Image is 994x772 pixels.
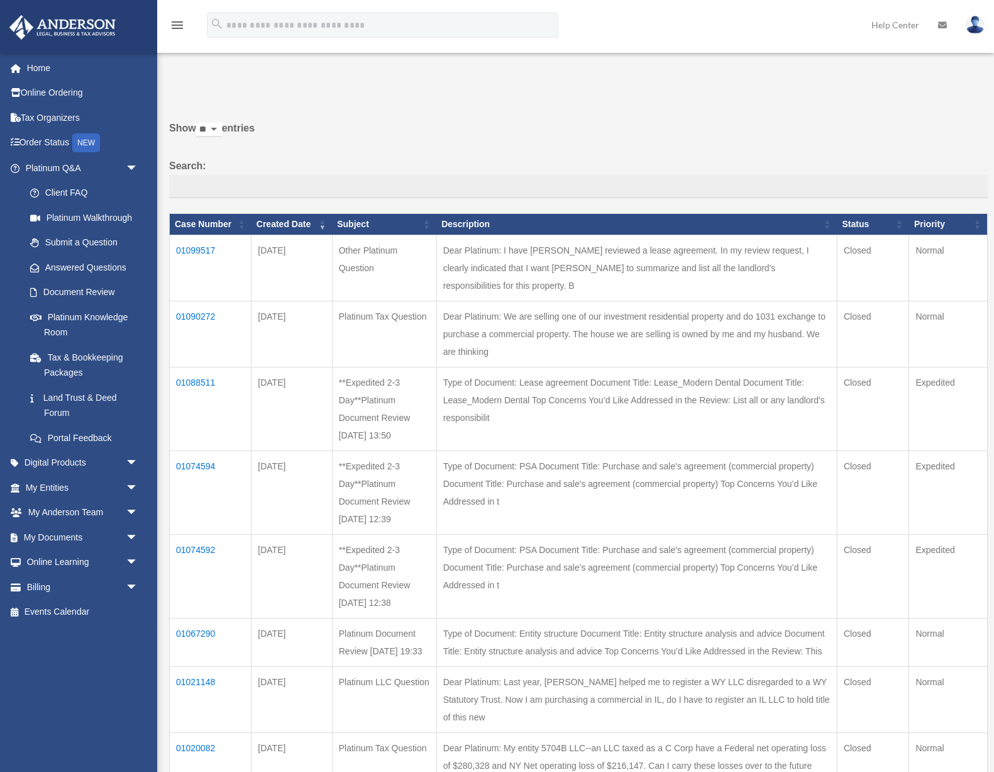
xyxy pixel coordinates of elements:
[251,618,332,667] td: [DATE]
[9,500,157,525] a: My Anderson Teamarrow_drop_down
[170,235,251,301] td: 01099517
[18,230,151,255] a: Submit a Question
[170,618,251,667] td: 01067290
[909,535,988,618] td: Expedited
[837,214,909,235] th: Status: activate to sort column ascending
[126,475,151,501] span: arrow_drop_down
[18,305,151,345] a: Platinum Knowledge Room
[6,15,119,40] img: Anderson Advisors Platinum Portal
[126,574,151,600] span: arrow_drop_down
[170,22,185,33] a: menu
[909,667,988,733] td: Normal
[332,367,436,451] td: **Expedited 2-3 Day**Platinum Document Review [DATE] 13:50
[436,301,837,367] td: Dear Platinum: We are selling one of our investment residential property and do 1031 exchange to ...
[170,18,185,33] i: menu
[196,123,222,137] select: Showentries
[169,175,988,199] input: Search:
[9,574,157,600] a: Billingarrow_drop_down
[170,367,251,451] td: 01088511
[332,214,436,235] th: Subject: activate to sort column ascending
[837,367,909,451] td: Closed
[18,385,151,425] a: Land Trust & Deed Forum
[18,181,151,206] a: Client FAQ
[9,81,157,106] a: Online Ordering
[210,17,224,31] i: search
[436,618,837,667] td: Type of Document: Entity structure Document Title: Entity structure analysis and advice Document ...
[251,451,332,535] td: [DATE]
[126,450,151,476] span: arrow_drop_down
[170,301,251,367] td: 01090272
[909,214,988,235] th: Priority: activate to sort column ascending
[332,667,436,733] td: Platinum LLC Question
[18,425,151,450] a: Portal Feedback
[251,301,332,367] td: [DATE]
[72,133,100,152] div: NEW
[18,345,151,385] a: Tax & Bookkeeping Packages
[909,301,988,367] td: Normal
[436,214,837,235] th: Description: activate to sort column ascending
[837,667,909,733] td: Closed
[126,550,151,576] span: arrow_drop_down
[436,235,837,301] td: Dear Platinum: I have [PERSON_NAME] reviewed a lease agreement. In my review request, I clearly i...
[436,535,837,618] td: Type of Document: PSA Document Title: Purchase and sale's agreement (commercial property) Documen...
[170,214,251,235] th: Case Number: activate to sort column ascending
[126,155,151,181] span: arrow_drop_down
[170,535,251,618] td: 01074592
[332,535,436,618] td: **Expedited 2-3 Day**Platinum Document Review [DATE] 12:38
[332,235,436,301] td: Other Platinum Question
[251,214,332,235] th: Created Date: activate to sort column ascending
[9,55,157,81] a: Home
[837,535,909,618] td: Closed
[837,301,909,367] td: Closed
[9,450,157,476] a: Digital Productsarrow_drop_down
[909,451,988,535] td: Expedited
[9,525,157,550] a: My Documentsarrow_drop_down
[126,525,151,551] span: arrow_drop_down
[909,235,988,301] td: Normal
[18,205,151,230] a: Platinum Walkthrough
[169,157,988,199] label: Search:
[9,550,157,575] a: Online Learningarrow_drop_down
[9,155,151,181] a: Platinum Q&Aarrow_drop_down
[436,367,837,451] td: Type of Document: Lease agreement Document Title: Lease_Modern Dental Document Title: Lease_Moder...
[9,475,157,500] a: My Entitiesarrow_drop_down
[251,367,332,451] td: [DATE]
[9,600,157,625] a: Events Calendar
[169,120,988,150] label: Show entries
[436,667,837,733] td: Dear Platinum: Last year, [PERSON_NAME] helped me to register a WY LLC disregarded to a WY Statut...
[251,235,332,301] td: [DATE]
[909,367,988,451] td: Expedited
[170,667,251,733] td: 01021148
[332,301,436,367] td: Platinum Tax Question
[18,280,151,305] a: Document Review
[170,451,251,535] td: 01074594
[9,105,157,130] a: Tax Organizers
[837,235,909,301] td: Closed
[909,618,988,667] td: Normal
[332,618,436,667] td: Platinum Document Review [DATE] 19:33
[9,130,157,156] a: Order StatusNEW
[966,16,985,34] img: User Pic
[126,500,151,526] span: arrow_drop_down
[251,535,332,618] td: [DATE]
[251,667,332,733] td: [DATE]
[837,451,909,535] td: Closed
[837,618,909,667] td: Closed
[18,255,145,280] a: Answered Questions
[332,451,436,535] td: **Expedited 2-3 Day**Platinum Document Review [DATE] 12:39
[436,451,837,535] td: Type of Document: PSA Document Title: Purchase and sale's agreement (commercial property) Documen...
